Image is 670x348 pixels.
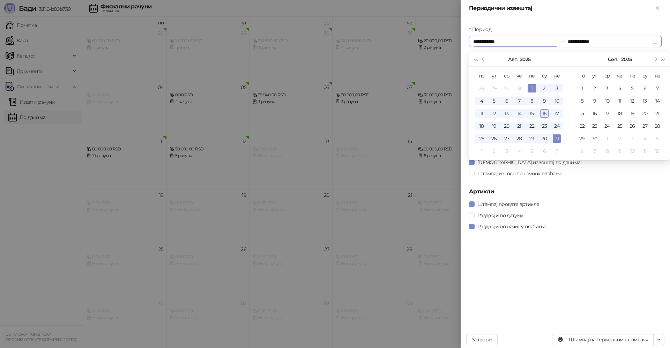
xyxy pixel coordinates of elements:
[540,122,549,130] div: 23
[475,223,548,230] span: Раздвоји по начину плаћања
[639,69,651,82] th: су
[477,122,486,130] div: 18
[651,95,664,107] td: 2025-09-14
[590,97,599,105] div: 9
[469,187,662,196] h5: Артикли
[578,97,586,105] div: 8
[628,97,636,105] div: 12
[639,132,651,145] td: 2025-10-04
[601,69,613,82] th: ср
[641,134,649,143] div: 4
[559,39,565,44] span: to
[576,132,588,145] td: 2025-09-29
[603,147,611,155] div: 8
[603,97,611,105] div: 10
[603,109,611,118] div: 17
[601,145,613,157] td: 2025-10-08
[513,145,526,157] td: 2025-09-04
[578,134,586,143] div: 29
[626,120,639,132] td: 2025-09-26
[652,52,659,66] button: Следећи месец (PageDown)
[601,107,613,120] td: 2025-09-17
[528,134,536,143] div: 29
[576,107,588,120] td: 2025-09-15
[588,95,601,107] td: 2025-09-09
[500,145,513,157] td: 2025-09-03
[576,120,588,132] td: 2025-09-22
[466,334,498,345] button: Затвори
[538,107,551,120] td: 2025-08-16
[613,145,626,157] td: 2025-10-09
[601,120,613,132] td: 2025-09-24
[477,109,486,118] div: 11
[538,69,551,82] th: су
[578,109,586,118] div: 15
[500,107,513,120] td: 2025-08-13
[628,134,636,143] div: 3
[551,95,563,107] td: 2025-08-10
[552,334,654,345] button: Штампај на термалном штампачу
[553,134,561,143] div: 31
[639,95,651,107] td: 2025-09-13
[621,52,632,66] button: Изабери годину
[475,107,488,120] td: 2025-08-11
[475,145,488,157] td: 2025-09-01
[616,134,624,143] div: 2
[653,134,662,143] div: 5
[628,147,636,155] div: 10
[477,134,486,143] div: 25
[551,82,563,95] td: 2025-08-03
[502,109,511,118] div: 13
[601,132,613,145] td: 2025-10-01
[502,134,511,143] div: 27
[490,134,498,143] div: 26
[553,122,561,130] div: 24
[590,147,599,155] div: 7
[603,84,611,92] div: 3
[588,82,601,95] td: 2025-09-02
[488,82,500,95] td: 2025-07-29
[513,95,526,107] td: 2025-08-07
[528,97,536,105] div: 8
[601,82,613,95] td: 2025-09-03
[616,84,624,92] div: 4
[526,69,538,82] th: пе
[576,69,588,82] th: по
[513,120,526,132] td: 2025-08-21
[653,97,662,105] div: 14
[477,84,486,92] div: 28
[653,122,662,130] div: 28
[490,147,498,155] div: 2
[490,97,498,105] div: 5
[528,84,536,92] div: 1
[500,69,513,82] th: ср
[588,107,601,120] td: 2025-09-16
[515,147,523,155] div: 4
[578,84,586,92] div: 1
[520,52,530,66] button: Изабери годину
[477,97,486,105] div: 4
[500,120,513,132] td: 2025-08-20
[479,52,487,66] button: Претходни месец (PageUp)
[490,109,498,118] div: 12
[472,52,479,66] button: Претходна година (Control + left)
[526,82,538,95] td: 2025-08-01
[513,69,526,82] th: че
[551,69,563,82] th: не
[475,120,488,132] td: 2025-08-18
[626,95,639,107] td: 2025-09-12
[590,109,599,118] div: 16
[613,69,626,82] th: че
[651,69,664,82] th: не
[608,52,618,66] button: Изабери месец
[538,145,551,157] td: 2025-09-06
[616,122,624,130] div: 25
[475,95,488,107] td: 2025-08-04
[553,84,561,92] div: 3
[488,145,500,157] td: 2025-09-02
[613,95,626,107] td: 2025-09-11
[616,97,624,105] div: 11
[540,147,549,155] div: 6
[553,97,561,105] div: 10
[653,147,662,155] div: 12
